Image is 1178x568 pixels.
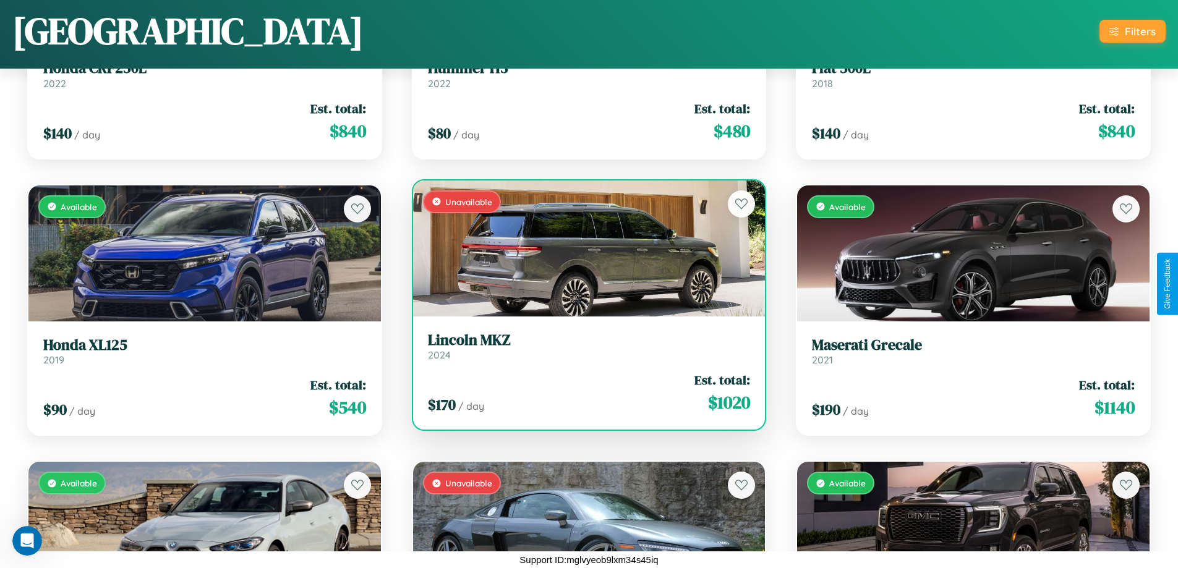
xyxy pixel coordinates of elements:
[428,59,751,77] h3: Hummer H3
[69,405,95,417] span: / day
[12,526,42,556] iframe: Intercom live chat
[694,100,750,117] span: Est. total:
[1125,25,1156,38] div: Filters
[812,59,1135,90] a: Fiat 500L2018
[43,123,72,143] span: $ 140
[12,6,364,56] h1: [GEOGRAPHIC_DATA]
[43,59,366,77] h3: Honda CRF250L
[74,129,100,141] span: / day
[428,331,751,362] a: Lincoln MKZ2024
[519,551,658,568] p: Support ID: mglvyeob9lxm34s45iq
[1099,20,1166,43] button: Filters
[428,77,451,90] span: 2022
[310,100,366,117] span: Est. total:
[43,354,64,366] span: 2019
[1079,100,1135,117] span: Est. total:
[330,119,366,143] span: $ 840
[829,478,866,488] span: Available
[428,349,451,361] span: 2024
[1095,395,1135,420] span: $ 1140
[829,201,866,212] span: Available
[812,336,1135,367] a: Maserati Grecale2021
[1163,259,1172,309] div: Give Feedback
[329,395,366,420] span: $ 540
[708,390,750,415] span: $ 1020
[43,59,366,90] a: Honda CRF250L2022
[843,129,869,141] span: / day
[812,59,1135,77] h3: Fiat 500L
[445,478,492,488] span: Unavailable
[843,405,869,417] span: / day
[428,394,456,415] span: $ 170
[310,376,366,394] span: Est. total:
[812,336,1135,354] h3: Maserati Grecale
[453,129,479,141] span: / day
[812,77,833,90] span: 2018
[43,399,67,420] span: $ 90
[43,336,366,354] h3: Honda XL125
[458,400,484,412] span: / day
[428,59,751,90] a: Hummer H32022
[812,123,840,143] span: $ 140
[43,77,66,90] span: 2022
[445,197,492,207] span: Unavailable
[61,201,97,212] span: Available
[812,354,833,366] span: 2021
[1098,119,1135,143] span: $ 840
[428,123,451,143] span: $ 80
[812,399,840,420] span: $ 190
[428,331,751,349] h3: Lincoln MKZ
[694,371,750,389] span: Est. total:
[61,478,97,488] span: Available
[714,119,750,143] span: $ 480
[1079,376,1135,394] span: Est. total:
[43,336,366,367] a: Honda XL1252019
